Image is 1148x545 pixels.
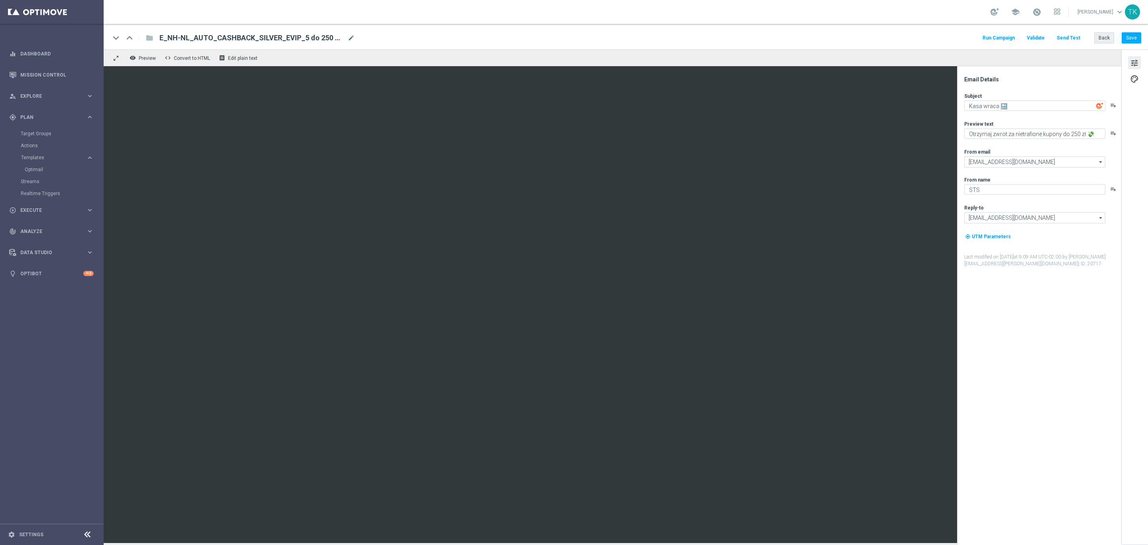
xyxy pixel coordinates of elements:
div: Execute [9,207,86,214]
div: Streams [21,176,103,188]
input: Select [964,212,1105,223]
span: tune [1130,58,1139,68]
i: lightbulb [9,270,16,277]
button: playlist_add [1110,102,1117,109]
span: Explore [20,94,86,99]
div: Templates [21,152,103,176]
label: Reply-to [964,205,984,211]
span: school [1011,8,1020,16]
button: lightbulb Optibot +10 [9,271,94,277]
div: Data Studio [9,249,86,256]
label: From name [964,177,991,183]
span: Data Studio [20,250,86,255]
button: Data Studio keyboard_arrow_right [9,249,94,256]
span: Validate [1027,35,1045,41]
span: UTM Parameters [972,234,1011,239]
i: receipt [219,55,225,61]
a: Streams [21,178,83,185]
div: Target Groups [21,128,103,140]
span: Convert to HTML [174,55,210,61]
span: Templates [21,155,78,160]
button: code Convert to HTML [163,53,214,63]
div: Analyze [9,228,86,235]
label: Subject [964,93,982,99]
i: my_location [965,234,971,239]
label: Preview text [964,121,993,127]
span: E_NH-NL_AUTO_CASHBACK_SILVER_EVIP_5 do 250 PLN_WEEKLY [159,33,344,43]
a: Dashboard [20,43,94,64]
span: Analyze [20,229,86,234]
span: Execute [20,208,86,213]
label: From email [964,149,990,155]
div: Email Details [964,76,1120,83]
button: Back [1094,32,1114,43]
button: playlist_add [1110,186,1117,192]
i: play_circle_outline [9,207,16,214]
i: remove_red_eye [130,55,136,61]
button: Validate [1026,33,1046,43]
button: Save [1122,32,1141,43]
button: person_search Explore keyboard_arrow_right [9,93,94,99]
a: Actions [21,142,83,149]
button: equalizer Dashboard [9,51,94,57]
i: keyboard_arrow_right [86,206,94,214]
a: Settings [19,532,43,537]
div: Explore [9,93,86,100]
button: remove_red_eye Preview [128,53,159,63]
button: palette [1128,72,1141,85]
button: tune [1128,56,1141,69]
i: keyboard_arrow_right [86,113,94,121]
div: Actions [21,140,103,152]
div: Dashboard [9,43,94,64]
span: palette [1130,74,1139,84]
span: code [165,55,171,61]
button: Mission Control [9,72,94,78]
i: person_search [9,93,16,100]
a: [PERSON_NAME]keyboard_arrow_down [1077,6,1125,18]
div: Optimail [25,164,103,176]
i: track_changes [9,228,16,235]
div: Optibot [9,263,94,284]
button: playlist_add [1110,130,1117,136]
button: receipt Edit plain text [217,53,261,63]
div: Templates [21,155,86,160]
span: Preview [139,55,156,61]
i: keyboard_arrow_right [86,92,94,100]
label: Last modified on [DATE] at 9:09 AM UTC-02:00 by [PERSON_NAME][EMAIL_ADDRESS][PERSON_NAME][DOMAIN_... [964,254,1120,267]
button: track_changes Analyze keyboard_arrow_right [9,228,94,235]
div: Templates keyboard_arrow_right [21,154,94,161]
span: mode_edit [348,34,355,41]
div: Realtime Triggers [21,188,103,199]
i: arrow_drop_down [1097,157,1105,167]
i: equalizer [9,50,16,57]
i: settings [8,531,15,538]
i: keyboard_arrow_right [86,227,94,235]
input: Select [964,156,1105,168]
div: +10 [83,271,94,276]
span: Edit plain text [228,55,258,61]
button: play_circle_outline Execute keyboard_arrow_right [9,207,94,213]
a: Mission Control [20,64,94,85]
button: Send Test [1056,33,1081,43]
button: gps_fixed Plan keyboard_arrow_right [9,114,94,120]
button: my_location UTM Parameters [964,232,1012,241]
a: Optibot [20,263,83,284]
a: Target Groups [21,130,83,137]
button: Run Campaign [981,33,1016,43]
i: arrow_drop_down [1097,213,1105,223]
a: Optimail [25,166,83,173]
span: keyboard_arrow_down [1115,8,1124,16]
i: keyboard_arrow_right [86,154,94,162]
i: gps_fixed [9,114,16,121]
div: Plan [9,114,86,121]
